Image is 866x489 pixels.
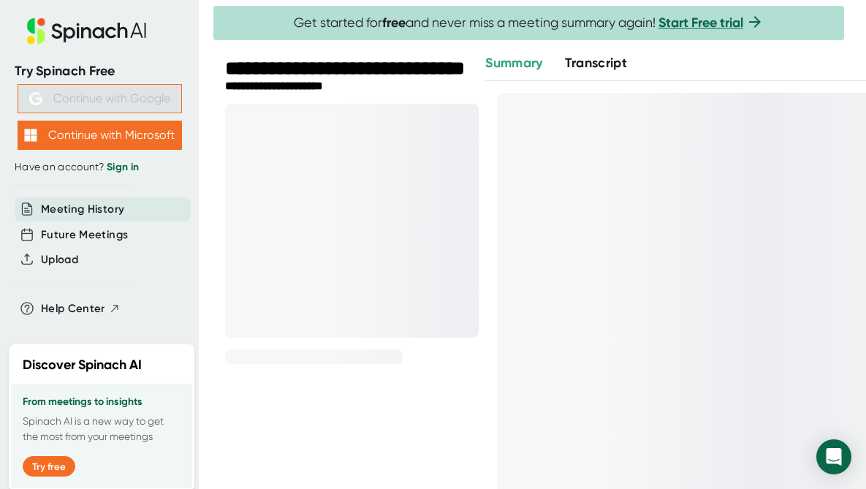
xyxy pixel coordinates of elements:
div: Have an account? [15,161,184,174]
b: free [382,15,406,31]
button: Meeting History [41,201,124,218]
button: Try free [23,456,75,477]
button: Summary [485,53,542,73]
a: Start Free trial [658,15,743,31]
h3: From meetings to insights [23,396,181,408]
button: Continue with Google [18,84,182,113]
div: Open Intercom Messenger [816,439,851,474]
h2: Discover Spinach AI [23,355,142,375]
button: Transcript [565,53,628,73]
span: Get started for and never miss a meeting summary again! [294,15,764,31]
span: Transcript [565,55,628,71]
span: Help Center [41,300,105,317]
button: Future Meetings [41,227,128,243]
img: Aehbyd4JwY73AAAAAElFTkSuQmCC [29,92,42,105]
button: Help Center [41,300,121,317]
button: Upload [41,251,78,268]
div: Try Spinach Free [15,63,184,80]
button: Continue with Microsoft [18,121,182,150]
a: Sign in [107,161,139,173]
span: Summary [485,55,542,71]
p: Spinach AI is a new way to get the most from your meetings [23,414,181,444]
